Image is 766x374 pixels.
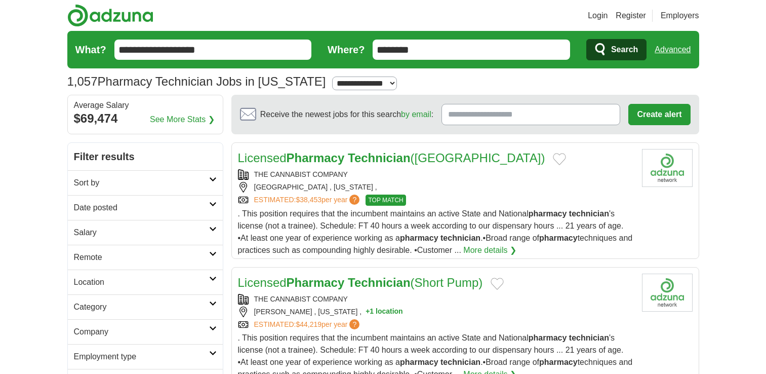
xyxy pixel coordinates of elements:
h1: Pharmacy Technician Jobs in [US_STATE] [67,74,326,88]
span: $38,453 [296,196,321,204]
strong: technician [440,234,480,242]
span: ? [349,195,359,205]
div: [GEOGRAPHIC_DATA] , [US_STATE] , [238,182,634,193]
span: $44,219 [296,320,321,328]
strong: pharmacy [529,209,567,218]
span: 1,057 [67,72,98,91]
a: Company [68,319,223,344]
h2: Remote [74,251,209,264]
span: Receive the newest jobs for this search : [260,108,433,121]
a: See More Stats ❯ [150,114,215,126]
strong: technician [440,358,480,366]
strong: pharmacy [539,234,578,242]
a: Employers [661,10,699,22]
a: Register [616,10,646,22]
img: Company logo [642,274,693,312]
a: ESTIMATED:$44,219per year? [254,319,362,330]
a: Location [68,270,223,294]
div: THE CANNABIST COMPANY [238,294,634,305]
strong: Pharmacy [287,151,345,165]
h2: Salary [74,227,209,239]
button: +1 location [366,307,403,317]
div: Average Salary [74,101,217,109]
a: Salary [68,220,223,245]
h2: Date posted [74,202,209,214]
strong: pharmacy [539,358,578,366]
a: by email [401,110,431,119]
div: [PERSON_NAME] , [US_STATE] , [238,307,634,317]
span: Search [611,40,638,60]
span: + [366,307,370,317]
strong: pharmacy [529,333,567,342]
a: LicensedPharmacy Technician([GEOGRAPHIC_DATA]) [238,151,545,165]
h2: Location [74,276,209,288]
strong: technician [569,209,609,218]
strong: Technician [348,276,411,289]
label: Where? [328,42,365,57]
span: ? [349,319,359,329]
button: Search [586,39,647,60]
div: THE CANNABIST COMPANY [238,169,634,180]
strong: Technician [348,151,411,165]
a: Remote [68,245,223,270]
div: $69,474 [74,109,217,128]
label: What? [75,42,106,57]
span: TOP MATCH [366,195,406,206]
a: Employment type [68,344,223,369]
img: Adzuna logo [67,4,153,27]
strong: pharmacy [400,234,438,242]
a: ESTIMATED:$38,453per year? [254,195,362,206]
h2: Filter results [68,143,223,170]
strong: technician [569,333,609,342]
a: Login [588,10,608,22]
button: Create alert [628,104,690,125]
a: More details ❯ [463,244,516,256]
a: Category [68,294,223,319]
h2: Company [74,326,209,338]
span: . This position requires that the incumbent maintains an active State and National 's license (no... [238,209,633,254]
a: Advanced [655,40,691,60]
a: Date posted [68,195,223,220]
a: LicensedPharmacy Technician(Short Pump) [238,276,483,289]
button: Add to favorite jobs [491,278,504,290]
a: Sort by [68,170,223,195]
button: Add to favorite jobs [553,153,566,165]
strong: Pharmacy [287,276,345,289]
h2: Sort by [74,177,209,189]
h2: Employment type [74,351,209,363]
img: Company logo [642,149,693,187]
h2: Category [74,301,209,313]
strong: pharmacy [400,358,438,366]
